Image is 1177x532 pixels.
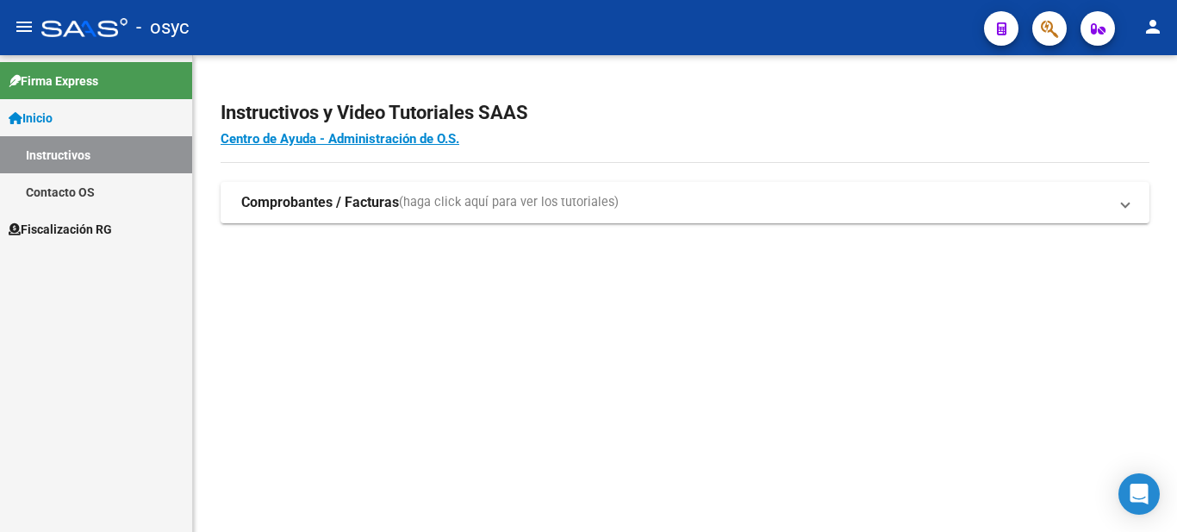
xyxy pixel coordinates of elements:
span: Inicio [9,109,53,128]
span: Fiscalización RG [9,220,112,239]
mat-expansion-panel-header: Comprobantes / Facturas(haga click aquí para ver los tutoriales) [221,182,1149,223]
a: Centro de Ayuda - Administración de O.S. [221,131,459,147]
span: (haga click aquí para ver los tutoriales) [399,193,619,212]
span: - osyc [136,9,190,47]
span: Firma Express [9,72,98,91]
mat-icon: person [1143,16,1163,37]
h2: Instructivos y Video Tutoriales SAAS [221,97,1149,129]
strong: Comprobantes / Facturas [241,193,399,212]
mat-icon: menu [14,16,34,37]
div: Open Intercom Messenger [1118,473,1160,515]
